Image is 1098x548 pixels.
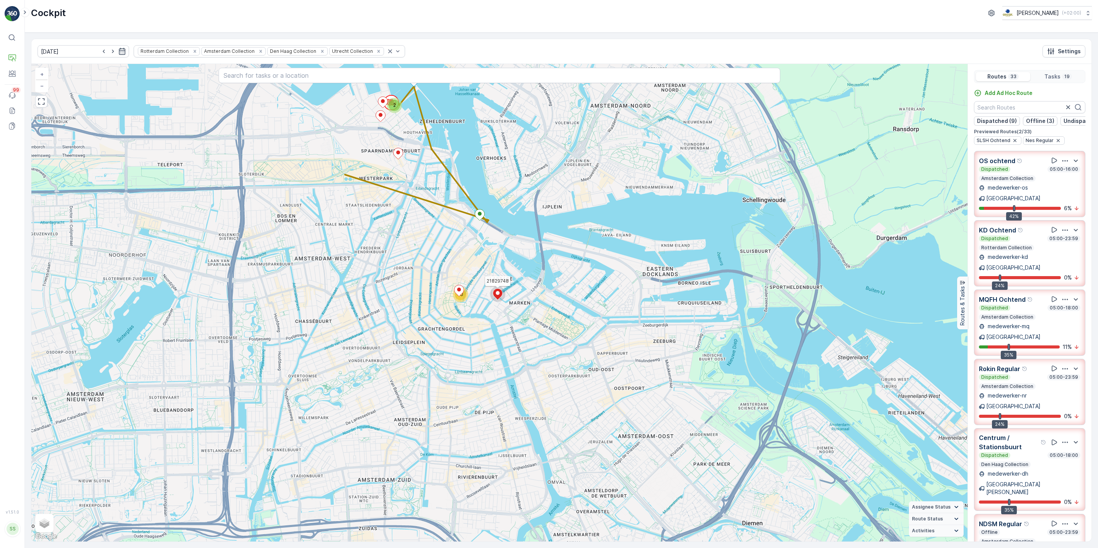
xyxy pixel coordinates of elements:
[257,48,265,54] div: Remove Amsterdam Collection
[986,195,1041,202] p: [GEOGRAPHIC_DATA]
[974,129,1085,135] p: Previewed Routes ( 2 / 33 )
[979,156,1015,165] p: OS ochtend
[980,314,1034,320] p: Amsterdam Collection
[330,47,374,55] div: Utrecht Collection
[912,516,943,522] span: Route Status
[992,281,1008,290] div: 24%
[980,166,1009,172] p: Dispatched
[1049,452,1079,458] p: 05:00-18:00
[1063,343,1072,351] p: 11 %
[909,501,964,513] summary: Assignee Status
[912,528,935,534] span: Activities
[979,433,1039,451] p: Centrum / Stationsbuurt
[992,420,1008,429] div: 24%
[1006,212,1022,221] div: 42%
[13,87,19,93] p: 99
[5,516,20,542] button: SS
[986,322,1029,330] p: medewerker-mq
[980,236,1009,242] p: Dispatched
[977,117,1017,125] p: Dispatched (9)
[1049,166,1079,172] p: 05:00-16:00
[909,525,964,537] summary: Activities
[980,461,1029,468] p: Den Haag Collection
[318,48,327,54] div: Remove Den Haag Collection
[980,305,1009,311] p: Dispatched
[974,116,1020,126] button: Dispatched (9)
[374,48,383,54] div: Remove Utrecht Collection
[987,73,1007,80] p: Routes
[986,253,1028,261] p: medewerker-kd
[36,69,47,80] a: Zoom In
[5,6,20,21] img: logo
[1049,236,1079,242] p: 05:00-23:59
[1023,116,1057,126] button: Offline (3)
[219,68,780,83] input: Search for tasks or a location
[191,48,199,54] div: Remove Rotterdam Collection
[986,402,1041,410] p: [GEOGRAPHIC_DATA]
[1062,10,1081,16] p: ( +02:00 )
[1024,521,1030,527] div: Help Tooltip Icon
[979,519,1022,528] p: NDSM Regular
[1016,9,1059,17] p: [PERSON_NAME]
[33,532,59,541] a: Open this area in Google Maps (opens a new window)
[977,137,1010,144] span: SLSH Ochtend
[986,392,1027,399] p: medewerker-nr
[1049,374,1079,380] p: 05:00-23:59
[1026,137,1054,144] span: Nes Regular
[959,286,966,326] p: Routes & Tasks
[980,538,1034,545] p: Amsterdam Collection
[1027,296,1033,303] div: Help Tooltip Icon
[986,333,1041,341] p: [GEOGRAPHIC_DATA]
[1064,74,1070,80] p: 19
[979,364,1020,373] p: Rokin Regular
[980,175,1034,182] p: Amsterdam Collection
[40,82,44,89] span: −
[1041,439,1047,445] div: Help Tooltip Icon
[985,89,1033,97] p: Add Ad Hoc Route
[393,102,396,108] span: 2
[979,226,1016,235] p: KD Ochtend
[974,89,1033,97] a: Add Ad Hoc Route
[1026,117,1054,125] p: Offline (3)
[33,532,59,541] img: Google
[1001,506,1017,514] div: 35%
[1044,73,1060,80] p: Tasks
[7,523,19,535] div: SS
[5,510,20,514] span: v 1.51.0
[1002,6,1092,20] button: [PERSON_NAME](+02:00)
[1022,366,1028,372] div: Help Tooltip Icon
[36,80,47,92] a: Zoom Out
[1064,412,1072,420] p: 0 %
[1064,274,1072,281] p: 0 %
[980,383,1034,389] p: Amsterdam Collection
[986,264,1041,272] p: [GEOGRAPHIC_DATA]
[38,45,129,57] input: dd/mm/yyyy
[1017,158,1023,164] div: Help Tooltip Icon
[974,101,1085,113] input: Search Routes
[1064,204,1072,212] p: 6 %
[1064,498,1072,506] p: 0 %
[980,452,1009,458] p: Dispatched
[979,295,1026,304] p: MQFH Ochtend
[202,47,256,55] div: Amsterdam Collection
[1018,227,1024,233] div: Help Tooltip Icon
[387,98,402,113] div: 2
[31,7,66,19] p: Cockpit
[268,47,317,55] div: Den Haag Collection
[40,71,44,77] span: +
[36,515,53,532] a: Layers
[980,245,1033,251] p: Rotterdam Collection
[1010,74,1017,80] p: 33
[453,287,468,302] div: 10
[980,374,1009,380] p: Dispatched
[986,470,1028,478] p: medewerker-dh
[1001,351,1016,359] div: 35%
[912,504,951,510] span: Assignee Status
[980,529,998,535] p: Offline
[986,184,1028,191] p: medewerker-os
[1058,47,1081,55] p: Settings
[1049,305,1079,311] p: 05:00-18:00
[138,47,190,55] div: Rotterdam Collection
[1049,529,1079,535] p: 05:00-23:59
[1042,45,1085,57] button: Settings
